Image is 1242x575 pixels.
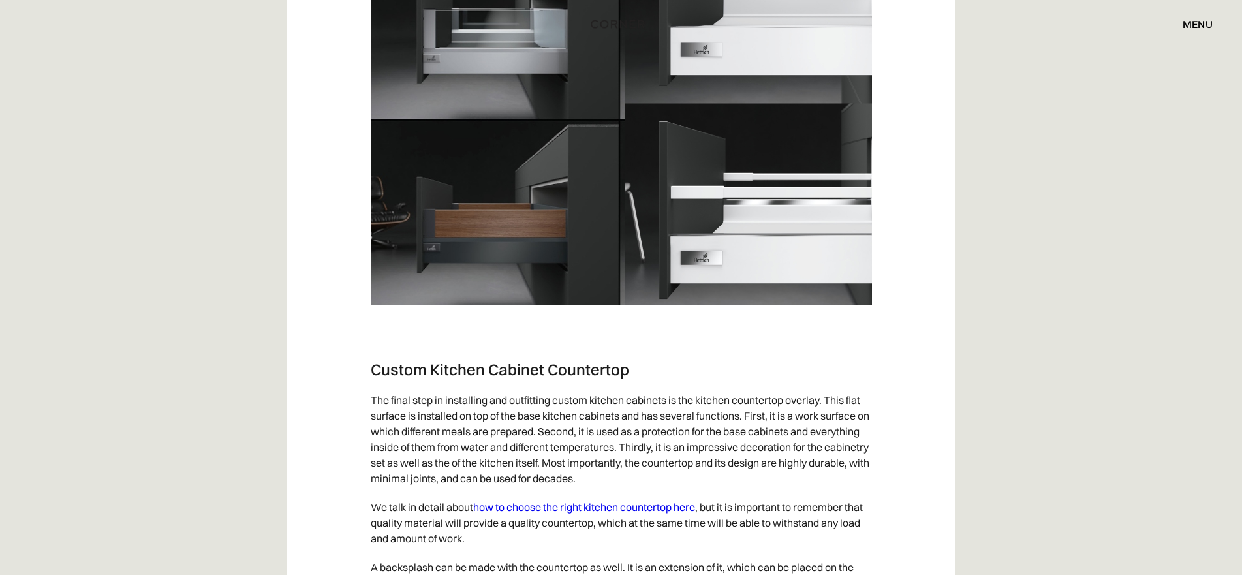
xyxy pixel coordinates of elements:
[371,386,872,493] p: The final step in installing and outfitting custom kitchen cabinets is the kitchen countertop ove...
[578,16,664,33] a: home
[371,360,872,379] h3: Custom Kitchen Cabinet Countertop
[1183,19,1213,29] div: menu
[473,501,695,514] a: how to choose the right kitchen countertop here
[371,493,872,553] p: We talk in detail about , but it is important to remember that quality material will provide a qu...
[371,318,872,347] p: ‍
[1170,13,1213,35] div: menu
